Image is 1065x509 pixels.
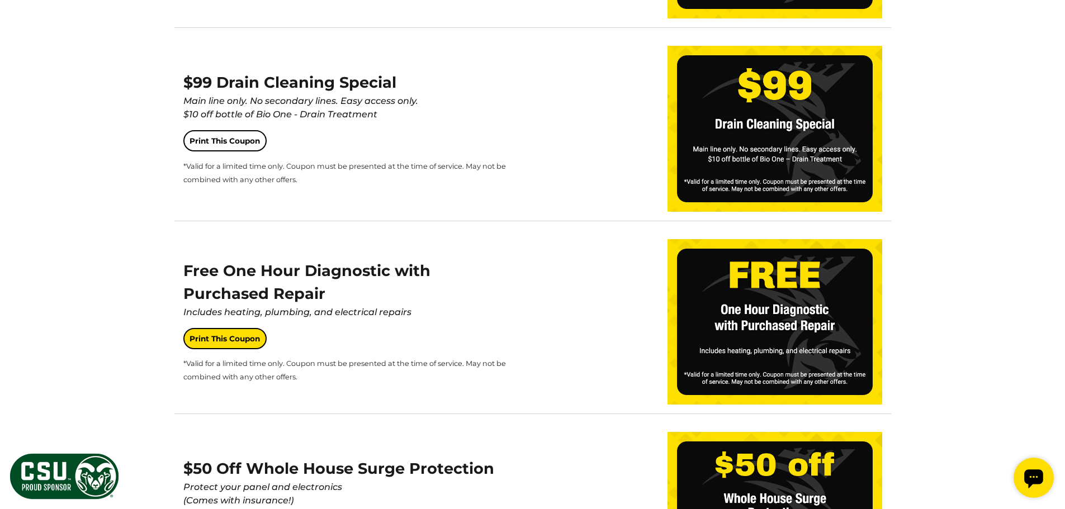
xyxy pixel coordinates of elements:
div: Main line only. No secondary lines. Easy access only. $10 off bottle of Bio One - Drain Treatment [183,94,512,121]
img: one-hour-diagnostic-coupon.png.webp [668,239,882,405]
span: *Valid for a limited time only. Coupon must be presented at the time of service. May not be combi... [183,359,506,381]
a: Print This Coupon [183,328,267,349]
img: drain-cleaning-with-bio-clean-coupon.png.webp [668,46,882,211]
span: $99 Drain Cleaning Special [183,73,512,121]
a: Print This Coupon [183,130,267,151]
span: *Valid for a limited time only. Coupon must be presented at the time of service. May not be combi... [183,162,506,184]
span: Free One Hour Diagnostic with Purchased Repair [183,261,512,319]
div: Includes heating, plumbing, and electrical repairs [183,306,512,319]
span: $50 Off Whole House Surge Protection [183,459,512,507]
div: Protect your panel and electronics (Comes with insurance!) [183,481,512,507]
img: CSU Sponsor Badge [8,452,120,501]
div: Open chat widget [4,4,45,45]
